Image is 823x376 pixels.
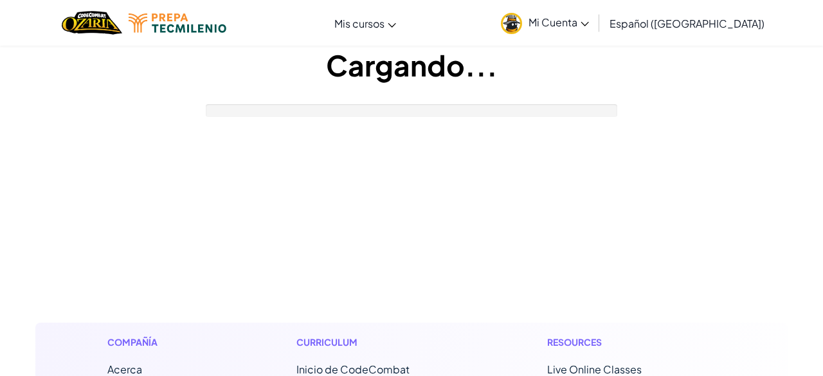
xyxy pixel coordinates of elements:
a: Live Online Classes [547,363,642,376]
h1: Compañía [107,336,215,349]
a: Ozaria by CodeCombat logo [62,10,122,36]
span: Inicio de CodeCombat [296,363,410,376]
span: Mis cursos [334,17,384,30]
a: Mis cursos [328,6,402,40]
a: Español ([GEOGRAPHIC_DATA]) [603,6,771,40]
img: Home [62,10,122,36]
img: Tecmilenio logo [129,13,226,33]
img: avatar [501,13,522,34]
span: Español ([GEOGRAPHIC_DATA]) [610,17,764,30]
span: Mi Cuenta [529,15,589,29]
a: Mi Cuenta [494,3,595,43]
a: Acerca [107,363,142,376]
h1: Resources [547,336,716,349]
h1: Curriculum [296,336,466,349]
